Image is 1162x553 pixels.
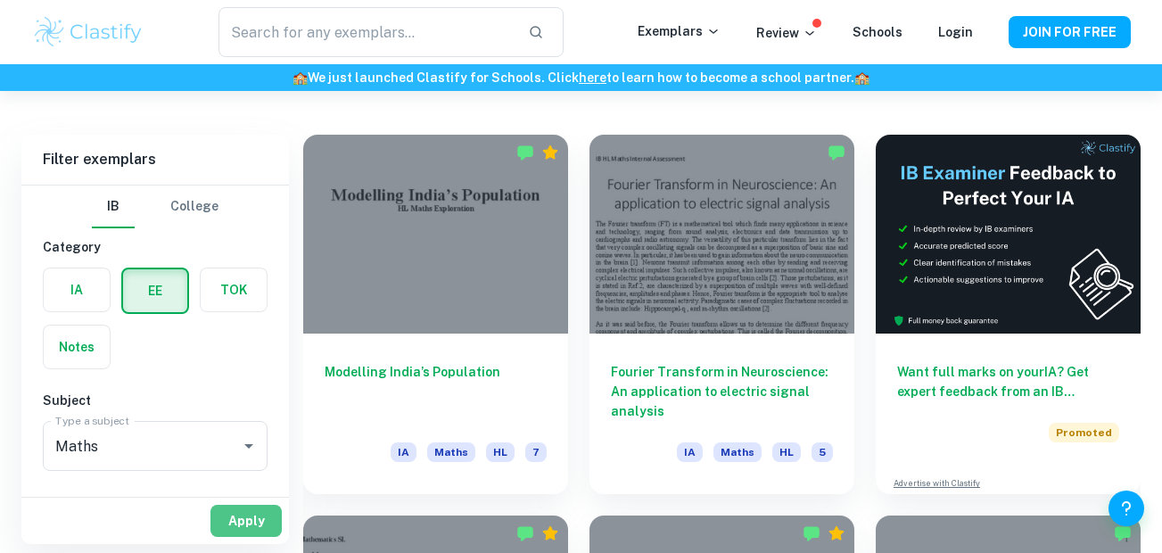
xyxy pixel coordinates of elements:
[92,186,218,228] div: Filter type choice
[44,326,110,368] button: Notes
[756,23,817,43] p: Review
[854,70,869,85] span: 🏫
[516,144,534,161] img: Marked
[1114,524,1132,542] img: Marked
[853,25,902,39] a: Schools
[427,442,475,462] span: Maths
[21,135,289,185] h6: Filter exemplars
[4,68,1158,87] h6: We just launched Clastify for Schools. Click to learn how to become a school partner.
[638,21,721,41] p: Exemplars
[1009,16,1131,48] button: JOIN FOR FREE
[828,144,845,161] img: Marked
[201,268,267,311] button: TOK
[541,144,559,161] div: Premium
[170,186,218,228] button: College
[897,362,1119,401] h6: Want full marks on your IA ? Get expert feedback from an IB examiner!
[43,237,268,257] h6: Category
[303,135,568,494] a: Modelling India’s PopulationIAMathsHL7
[812,442,833,462] span: 5
[1049,423,1119,442] span: Promoted
[92,186,135,228] button: IB
[541,524,559,542] div: Premium
[210,505,282,537] button: Apply
[486,442,515,462] span: HL
[938,25,973,39] a: Login
[293,70,308,85] span: 🏫
[611,362,833,421] h6: Fourier Transform in Neuroscience: An application to electric signal analysis
[876,135,1141,334] img: Thumbnail
[772,442,801,462] span: HL
[589,135,854,494] a: Fourier Transform in Neuroscience: An application to electric signal analysisIAMathsHL5
[516,524,534,542] img: Marked
[43,391,268,410] h6: Subject
[579,70,606,85] a: here
[828,524,845,542] div: Premium
[44,268,110,311] button: IA
[677,442,703,462] span: IA
[391,442,416,462] span: IA
[1108,491,1144,526] button: Help and Feedback
[894,477,980,490] a: Advertise with Clastify
[713,442,762,462] span: Maths
[525,442,547,462] span: 7
[32,14,145,50] img: Clastify logo
[218,7,513,57] input: Search for any exemplars...
[325,362,547,421] h6: Modelling India’s Population
[55,413,129,428] label: Type a subject
[123,269,187,312] button: EE
[876,135,1141,494] a: Want full marks on yourIA? Get expert feedback from an IB examiner!PromotedAdvertise with Clastify
[236,433,261,458] button: Open
[803,524,820,542] img: Marked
